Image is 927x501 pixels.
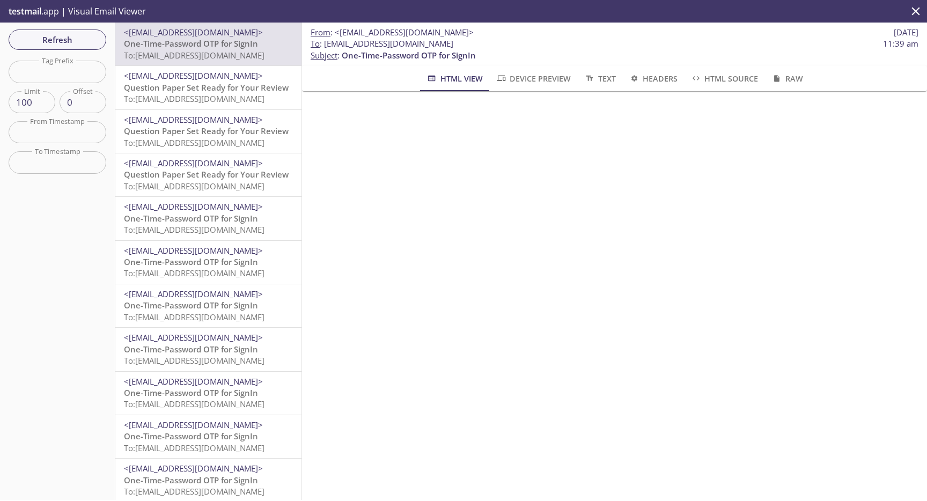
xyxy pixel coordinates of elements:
span: <[EMAIL_ADDRESS][DOMAIN_NAME]> [124,463,263,474]
span: To: [EMAIL_ADDRESS][DOMAIN_NAME] [124,93,264,104]
span: To: [EMAIL_ADDRESS][DOMAIN_NAME] [124,50,264,61]
span: From [311,27,330,38]
span: One-Time-Password OTP for SignIn [124,213,258,224]
span: <[EMAIL_ADDRESS][DOMAIN_NAME]> [124,419,263,430]
span: Subject [311,50,337,61]
span: To: [EMAIL_ADDRESS][DOMAIN_NAME] [124,355,264,366]
div: <[EMAIL_ADDRESS][DOMAIN_NAME]>One-Time-Password OTP for SignInTo:[EMAIL_ADDRESS][DOMAIN_NAME] [115,23,301,65]
span: To [311,38,320,49]
span: To: [EMAIL_ADDRESS][DOMAIN_NAME] [124,312,264,322]
div: <[EMAIL_ADDRESS][DOMAIN_NAME]>One-Time-Password OTP for SignInTo:[EMAIL_ADDRESS][DOMAIN_NAME] [115,241,301,284]
div: <[EMAIL_ADDRESS][DOMAIN_NAME]>One-Time-Password OTP for SignInTo:[EMAIL_ADDRESS][DOMAIN_NAME] [115,197,301,240]
span: <[EMAIL_ADDRESS][DOMAIN_NAME]> [124,70,263,81]
span: One-Time-Password OTP for SignIn [124,387,258,398]
span: : [311,27,474,38]
span: One-Time-Password OTP for SignIn [124,475,258,485]
span: One-Time-Password OTP for SignIn [124,344,258,355]
span: One-Time-Password OTP for SignIn [124,256,258,267]
span: To: [EMAIL_ADDRESS][DOMAIN_NAME] [124,137,264,148]
div: <[EMAIL_ADDRESS][DOMAIN_NAME]>Question Paper Set Ready for Your ReviewTo:[EMAIL_ADDRESS][DOMAIN_N... [115,153,301,196]
div: <[EMAIL_ADDRESS][DOMAIN_NAME]>One-Time-Password OTP for SignInTo:[EMAIL_ADDRESS][DOMAIN_NAME] [115,328,301,371]
span: [DATE] [894,27,918,38]
div: <[EMAIL_ADDRESS][DOMAIN_NAME]>Question Paper Set Ready for Your ReviewTo:[EMAIL_ADDRESS][DOMAIN_N... [115,66,301,109]
span: Question Paper Set Ready for Your Review [124,169,289,180]
span: testmail [9,5,41,17]
span: <[EMAIL_ADDRESS][DOMAIN_NAME]> [124,114,263,125]
span: One-Time-Password OTP for SignIn [124,300,258,311]
span: One-Time-Password OTP for SignIn [124,38,258,49]
span: <[EMAIL_ADDRESS][DOMAIN_NAME]> [335,27,474,38]
span: Question Paper Set Ready for Your Review [124,126,289,136]
span: <[EMAIL_ADDRESS][DOMAIN_NAME]> [124,332,263,343]
span: <[EMAIL_ADDRESS][DOMAIN_NAME]> [124,289,263,299]
p: : [311,38,918,61]
button: Refresh [9,30,106,50]
span: Raw [771,72,803,85]
span: To: [EMAIL_ADDRESS][DOMAIN_NAME] [124,181,264,191]
span: Headers [629,72,678,85]
span: <[EMAIL_ADDRESS][DOMAIN_NAME]> [124,201,263,212]
span: <[EMAIL_ADDRESS][DOMAIN_NAME]> [124,245,263,256]
div: <[EMAIL_ADDRESS][DOMAIN_NAME]>One-Time-Password OTP for SignInTo:[EMAIL_ADDRESS][DOMAIN_NAME] [115,415,301,458]
span: One-Time-Password OTP for SignIn [342,50,476,61]
span: <[EMAIL_ADDRESS][DOMAIN_NAME]> [124,27,263,38]
span: : [EMAIL_ADDRESS][DOMAIN_NAME] [311,38,453,49]
span: Question Paper Set Ready for Your Review [124,82,289,93]
div: <[EMAIL_ADDRESS][DOMAIN_NAME]>Question Paper Set Ready for Your ReviewTo:[EMAIL_ADDRESS][DOMAIN_N... [115,110,301,153]
span: To: [EMAIL_ADDRESS][DOMAIN_NAME] [124,443,264,453]
span: To: [EMAIL_ADDRESS][DOMAIN_NAME] [124,486,264,497]
span: <[EMAIL_ADDRESS][DOMAIN_NAME]> [124,158,263,168]
span: To: [EMAIL_ADDRESS][DOMAIN_NAME] [124,268,264,278]
span: One-Time-Password OTP for SignIn [124,431,258,441]
span: Device Preview [496,72,571,85]
span: To: [EMAIL_ADDRESS][DOMAIN_NAME] [124,224,264,235]
div: <[EMAIL_ADDRESS][DOMAIN_NAME]>One-Time-Password OTP for SignInTo:[EMAIL_ADDRESS][DOMAIN_NAME] [115,372,301,415]
span: Refresh [17,33,98,47]
span: HTML Source [690,72,758,85]
span: <[EMAIL_ADDRESS][DOMAIN_NAME]> [124,376,263,387]
div: <[EMAIL_ADDRESS][DOMAIN_NAME]>One-Time-Password OTP for SignInTo:[EMAIL_ADDRESS][DOMAIN_NAME] [115,284,301,327]
span: HTML View [426,72,482,85]
span: To: [EMAIL_ADDRESS][DOMAIN_NAME] [124,399,264,409]
span: 11:39 am [883,38,918,49]
span: Text [584,72,615,85]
